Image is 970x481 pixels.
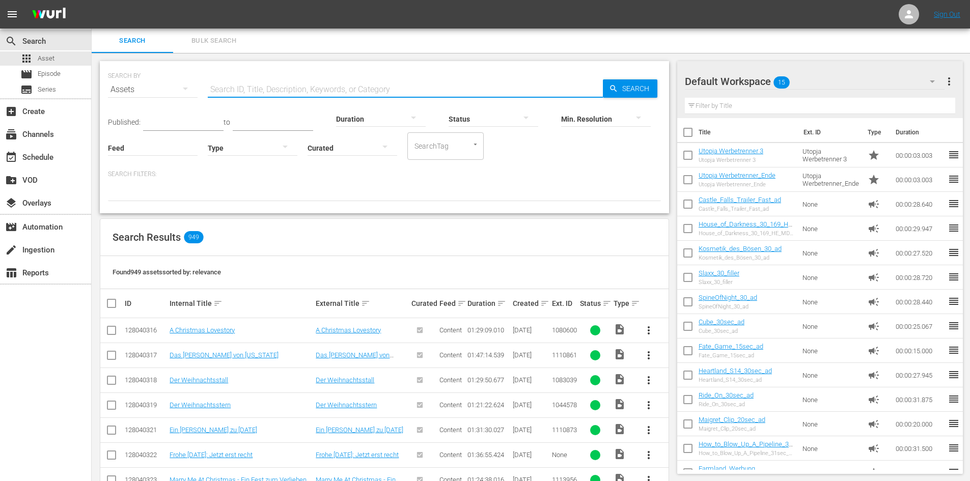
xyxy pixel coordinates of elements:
div: Type [614,297,633,309]
td: 00:00:29.947 [892,216,948,241]
td: None [798,338,864,363]
span: sort [457,299,466,308]
span: Ad [868,393,880,406]
div: How_to_Blow_Up_A_Pipeline_31sec_ad [699,450,795,457]
div: Created [513,297,549,309]
span: sort [213,299,223,308]
div: Duration [467,297,509,309]
span: Search Results [113,231,181,243]
span: sort [602,299,612,308]
span: sort [540,299,549,308]
span: reorder [948,369,960,381]
td: 00:00:27.945 [892,363,948,387]
span: more_vert [643,424,655,436]
td: None [798,265,864,290]
td: None [798,314,864,338]
a: Utopja Werbetrenner_Ende [699,172,775,179]
span: menu [6,8,18,20]
button: more_vert [636,443,661,467]
p: Search Filters: [108,170,661,179]
a: Der Weihnachtsstern [170,401,231,409]
span: to [224,118,230,126]
span: Ad [868,222,880,235]
span: Ad [868,271,880,284]
td: 00:00:28.640 [892,192,948,216]
a: Castle_Falls_Trailer_Fast_ad [699,196,781,204]
td: None [798,241,864,265]
span: Video [614,448,626,460]
span: Ad [868,369,880,381]
span: reorder [948,149,960,161]
th: Ext. ID [797,118,862,147]
div: [DATE] [513,426,549,434]
span: Ad [868,198,880,210]
td: 00:00:03.003 [892,167,948,192]
button: more_vert [636,368,661,392]
button: more_vert [943,69,955,94]
span: Schedule [5,151,17,163]
img: ans4CAIJ8jUAAAAAAAAAAAAAAAAAAAAAAAAgQb4GAAAAAAAAAAAAAAAAAAAAAAAAJMjXAAAAAAAAAAAAAAAAAAAAAAAAgAT5G... [24,3,73,26]
span: reorder [948,173,960,185]
div: Ride_On_30sec_ad [699,401,754,408]
span: Content [439,426,462,434]
span: more_vert [643,324,655,336]
span: Series [20,83,33,96]
span: Promo [868,149,880,161]
div: Utopja Werbetrenner 3 [699,157,763,163]
span: Bulk Search [179,35,248,47]
span: Content [439,401,462,409]
div: 128040319 [125,401,167,409]
a: Ein [PERSON_NAME] zu [DATE] [316,426,403,434]
td: None [798,216,864,241]
span: Create [5,105,17,118]
span: 1110861 [552,351,577,359]
span: 1080600 [552,326,577,334]
div: None [552,451,577,459]
span: Content [439,376,462,384]
div: Kosmetik_des_Bösen_30_ad [699,254,782,261]
span: reorder [948,393,960,405]
a: Farmland_Werbung [699,465,755,472]
div: Cube_30sec_ad [699,328,744,334]
span: Asset [38,53,54,64]
span: Search [5,35,17,47]
div: Fate_Game_15sec_ad [699,352,763,359]
span: VOD [5,174,17,186]
span: Series [38,84,56,95]
div: Assets [108,75,198,104]
div: House_of_Darkness_30_169_HE_MD_Ad [699,230,795,237]
div: Internal Title [170,297,313,309]
div: 128040318 [125,376,167,384]
span: Video [614,348,626,360]
span: sort [631,299,640,308]
div: Status [580,297,611,309]
td: 00:00:28.720 [892,265,948,290]
span: reorder [948,222,960,234]
a: Das [PERSON_NAME] von [US_STATE] [170,351,279,359]
td: None [798,192,864,216]
th: Title [699,118,797,147]
a: Ein [PERSON_NAME] zu [DATE] [170,426,257,434]
div: Slaxx_30_filler [699,279,739,286]
td: None [798,290,864,314]
a: Cube_30sec_ad [699,318,744,326]
div: 128040316 [125,326,167,334]
div: 128040322 [125,451,167,459]
span: reorder [948,295,960,307]
td: None [798,387,864,412]
span: 1044578 [552,401,577,409]
div: 01:29:09.010 [467,326,509,334]
a: A Christmas Lovestory [316,326,381,334]
span: Promo [868,467,880,479]
div: 01:31:30.027 [467,426,509,434]
div: [DATE] [513,376,549,384]
a: SpineOfNight_30_ad [699,294,757,301]
td: 00:00:28.440 [892,290,948,314]
a: Frohe [DATE]: Jetzt erst recht [316,451,399,459]
div: Heartland_S14_30sec_ad [699,377,772,383]
a: Kosmetik_des_Bösen_30_ad [699,245,782,252]
td: 00:00:15.000 [892,338,948,363]
td: 00:00:27.520 [892,241,948,265]
div: 01:36:55.424 [467,451,509,459]
th: Duration [890,118,951,147]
